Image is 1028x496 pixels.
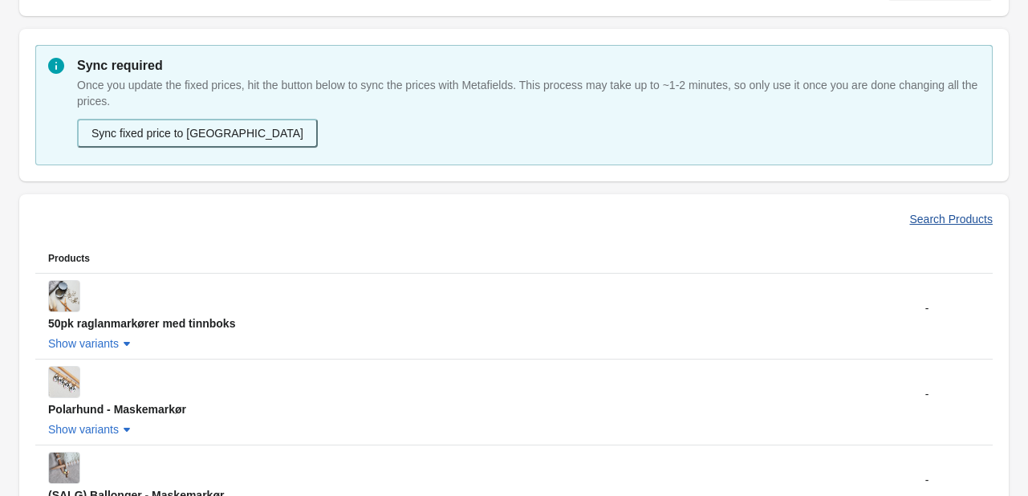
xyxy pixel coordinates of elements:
button: Show variants [42,329,141,358]
span: Polarhund - Maskemarkør [48,403,186,416]
span: Show variants [48,423,119,436]
button: Search Products [904,205,1000,234]
span: Search Products [910,213,993,226]
span: 50pk raglanmarkører med tinnboks [48,317,235,330]
span: Products [48,253,90,264]
button: Show variants [42,415,141,444]
span: Once you update the fixed prices, hit the button below to sync the prices with Metafields. This p... [77,79,977,108]
span: Show variants [48,337,119,350]
p: Sync required [77,56,980,75]
button: Sync fixed price to [GEOGRAPHIC_DATA] [77,119,318,148]
img: Polarhund - Maskemarkør [49,367,79,397]
img: 50pk raglanmarkører med tinnboks [49,281,79,311]
img: (SALG) Ballonger - Maskemarkør [49,453,79,483]
div: - [925,386,980,402]
div: - [925,472,980,488]
div: - [925,300,980,316]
